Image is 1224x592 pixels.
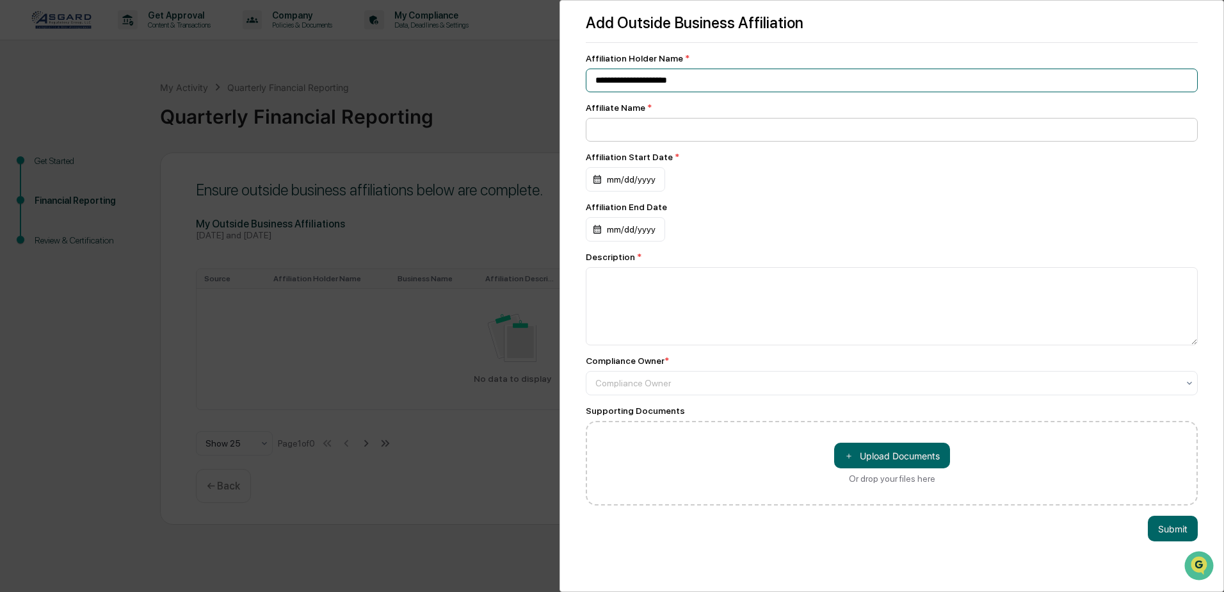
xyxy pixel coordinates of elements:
iframe: Open customer support [1183,550,1218,584]
a: 🔎Data Lookup [8,181,86,204]
span: Preclearance [26,161,83,174]
div: Supporting Documents [586,406,1198,416]
div: We're available if you need us! [44,111,162,121]
div: 🖐️ [13,163,23,173]
div: mm/dd/yyyy [586,167,665,192]
div: Affiliation End Date [586,202,1198,212]
div: Affiliation Start Date [586,152,1198,162]
img: 1746055101610-c473b297-6a78-478c-a979-82029cc54cd1 [13,98,36,121]
span: Attestations [106,161,159,174]
a: 🖐️Preclearance [8,156,88,179]
span: Data Lookup [26,186,81,199]
a: Powered byPylon [90,217,155,227]
button: Start new chat [218,102,233,117]
div: 🔎 [13,187,23,197]
div: Description [586,252,1198,262]
button: Submit [1148,516,1198,541]
a: 🗄️Attestations [88,156,164,179]
span: ＋ [844,450,853,462]
span: Pylon [127,217,155,227]
div: Affiliate Name [586,103,1198,113]
button: Or drop your files here [834,443,950,468]
div: 🗄️ [93,163,103,173]
div: Start new chat [44,98,210,111]
p: How can we help? [13,27,233,47]
div: Add Outside Business Affiliation [586,13,1198,32]
div: Or drop your files here [849,473,935,484]
div: mm/dd/yyyy [586,217,665,242]
div: Affiliation Holder Name [586,53,1198,63]
div: Compliance Owner [586,356,669,366]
